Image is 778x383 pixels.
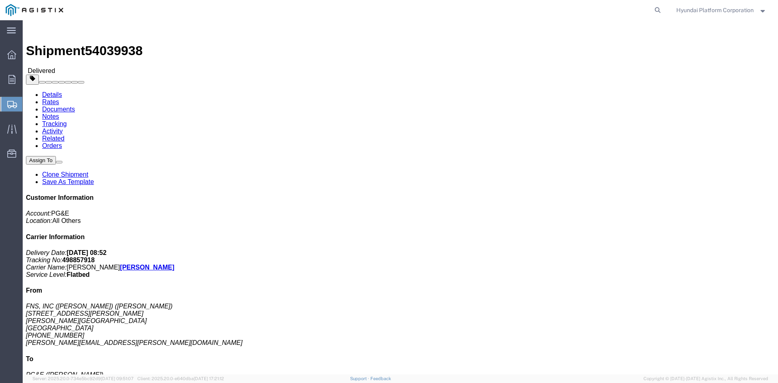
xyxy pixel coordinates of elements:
[32,376,134,381] span: Server: 2025.20.0-734e5bc92d9
[370,376,391,381] a: Feedback
[350,376,370,381] a: Support
[676,6,754,15] span: Hyundai Platform Corporation
[676,5,767,15] button: Hyundai Platform Corporation
[643,375,768,382] span: Copyright © [DATE]-[DATE] Agistix Inc., All Rights Reserved
[137,376,224,381] span: Client: 2025.20.0-e640dba
[194,376,224,381] span: [DATE] 17:21:12
[6,4,63,16] img: logo
[23,20,778,374] iframe: FS Legacy Container
[101,376,134,381] span: [DATE] 09:51:07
